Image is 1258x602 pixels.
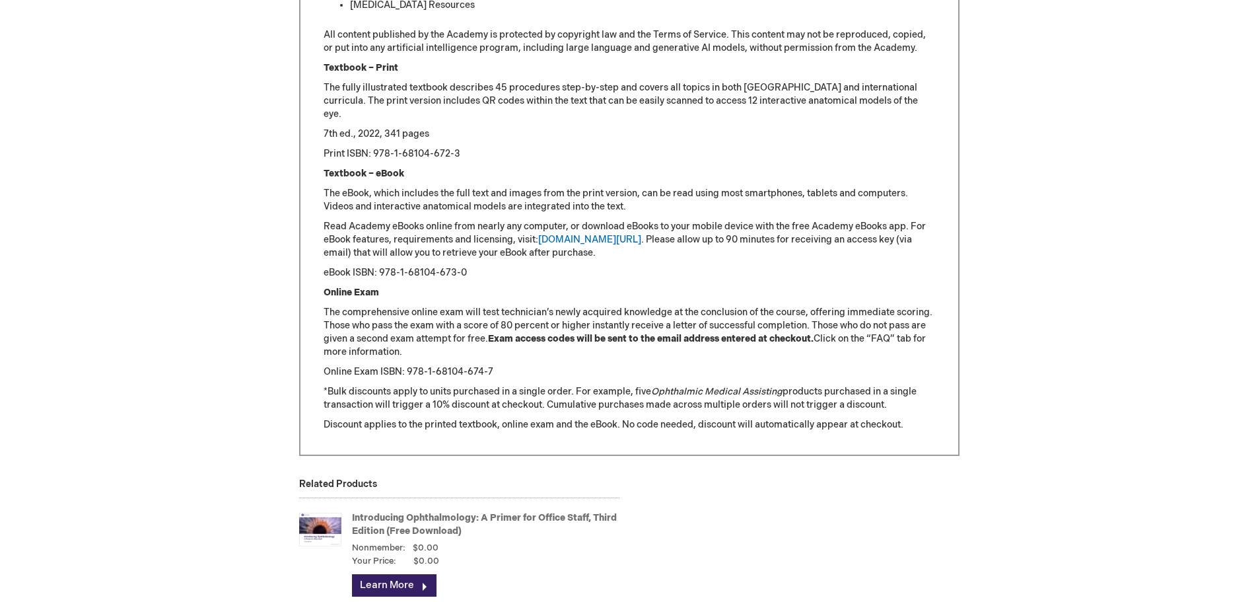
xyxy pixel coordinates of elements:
[324,287,379,298] strong: Online Exam
[352,574,437,597] a: Learn More
[538,234,641,245] a: [DOMAIN_NAME][URL]
[398,555,439,568] span: $0.00
[324,266,935,280] p: eBook ISBN: 978-1-68104-673-0
[324,220,935,260] p: Read Academy eBooks online from nearly any computer, or download eBooks to your mobile device wit...
[324,306,935,359] p: The comprehensive online exam will test technician’s newly acquired knowledge at the conclusion o...
[324,147,935,161] p: Print ISBN: 978-1-68104-672-3
[324,62,398,73] strong: Textbook – Print
[324,385,935,412] p: *Bulk discounts apply to units purchased in a single order. For example, five products purchased ...
[352,555,396,568] strong: Your Price:
[324,418,935,432] p: Discount applies to the printed textbook, online exam and the eBook. No code needed, discount wil...
[299,478,377,490] strong: Related Products
[352,542,405,554] strong: Nonmember:
[324,168,404,179] strong: Textbook – eBook
[324,365,935,379] p: Online Exam ISBN: 978-1-68104-674-7
[352,512,617,537] a: Introducing Ophthalmology: A Primer for Office Staff, Third Edition (Free Download)
[324,81,935,121] p: The fully illustrated textbook describes 45 procedures step-by-step and covers all topics in both...
[324,128,935,141] p: 7th ed., 2022, 341 pages
[413,543,438,553] span: $0.00
[488,333,814,344] strong: Exam access codes will be sent to the email address entered at checkout.
[651,386,783,397] em: Ophthalmic Medical Assisting
[324,28,935,55] p: All content published by the Academy is protected by copyright law and the Terms of Service. This...
[324,187,935,213] p: The eBook, which includes the full text and images from the print version, can be read using most...
[299,503,341,556] img: Introducing Ophthalmology: A Primer for Office Staff, Third Edition (Free Download)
